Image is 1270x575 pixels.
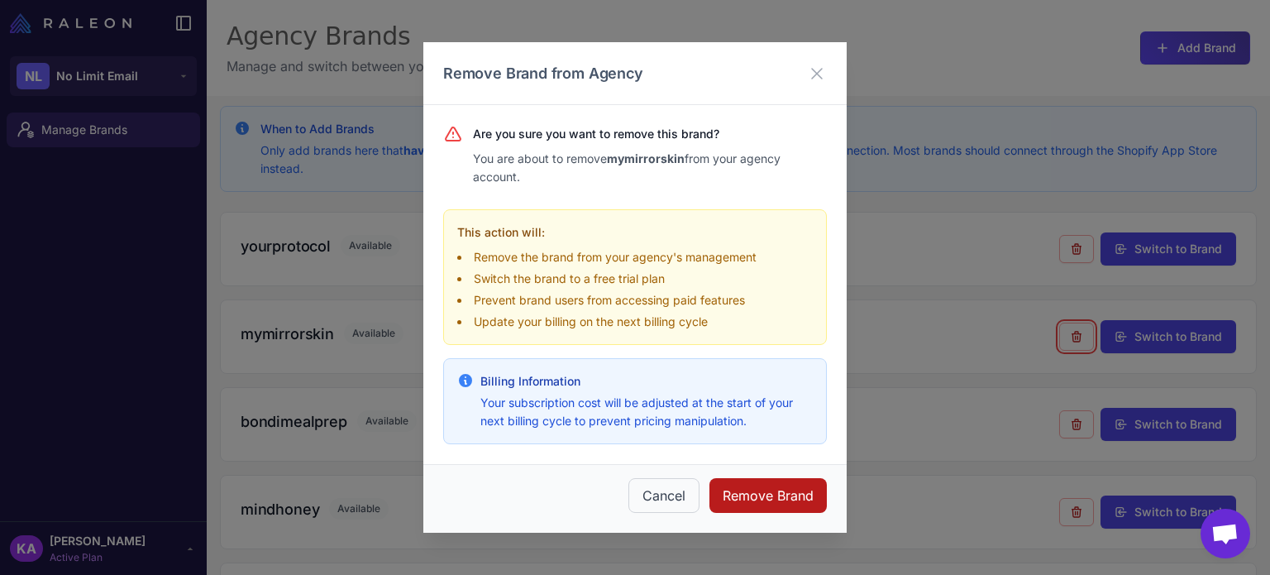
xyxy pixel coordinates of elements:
p: You are about to remove from your agency account. [473,150,827,186]
li: Update your billing on the next billing cycle [457,313,813,331]
a: Open chat [1201,509,1250,558]
h3: Remove Brand from Agency [443,62,643,84]
li: Prevent brand users from accessing paid features [457,291,813,309]
button: Cancel [628,478,699,513]
li: Switch the brand to a free trial plan [457,270,813,288]
strong: mymirrorskin [607,151,685,165]
h5: This action will: [457,223,813,242]
p: Your subscription cost will be adjusted at the start of your next billing cycle to prevent pricin... [480,394,813,430]
h5: Billing Information [480,372,813,391]
button: Remove Brand [709,478,827,513]
h4: Are you sure you want to remove this brand? [473,125,827,143]
li: Remove the brand from your agency's management [457,248,813,266]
